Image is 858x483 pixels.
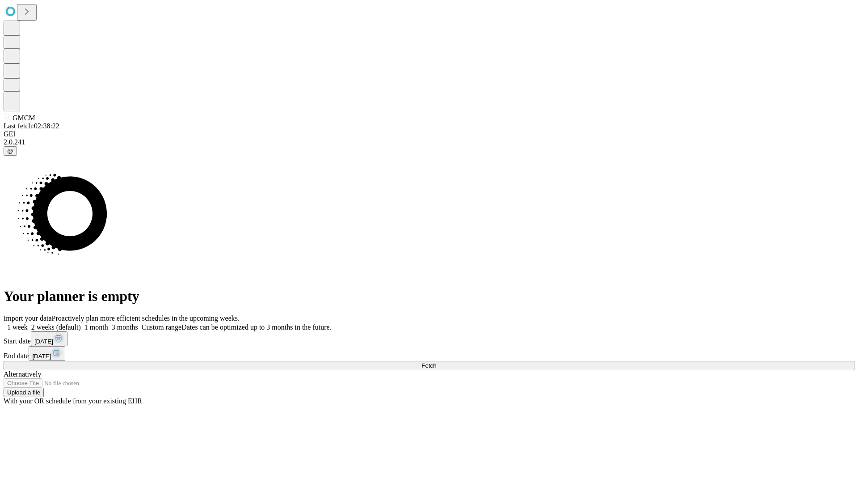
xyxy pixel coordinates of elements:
[4,314,52,322] span: Import your data
[32,353,51,360] span: [DATE]
[4,331,854,346] div: Start date
[84,323,108,331] span: 1 month
[421,362,436,369] span: Fetch
[34,338,53,345] span: [DATE]
[31,323,81,331] span: 2 weeks (default)
[4,288,854,305] h1: Your planner is empty
[4,122,59,130] span: Last fetch: 02:38:22
[4,397,142,405] span: With your OR schedule from your existing EHR
[29,346,65,361] button: [DATE]
[4,388,44,397] button: Upload a file
[112,323,138,331] span: 3 months
[7,148,13,154] span: @
[142,323,181,331] span: Custom range
[4,361,854,370] button: Fetch
[4,138,854,146] div: 2.0.241
[52,314,240,322] span: Proactively plan more efficient schedules in the upcoming weeks.
[4,130,854,138] div: GEI
[4,146,17,156] button: @
[13,114,35,122] span: GMCM
[7,323,28,331] span: 1 week
[181,323,331,331] span: Dates can be optimized up to 3 months in the future.
[4,346,854,361] div: End date
[31,331,67,346] button: [DATE]
[4,370,41,378] span: Alternatively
